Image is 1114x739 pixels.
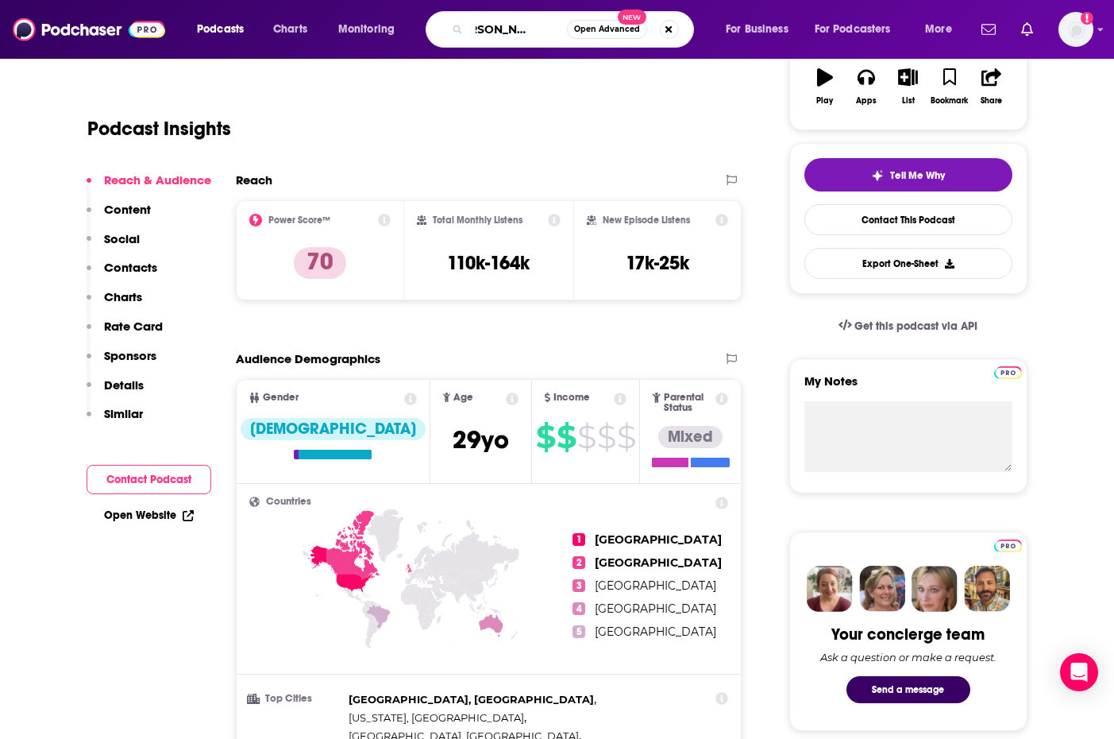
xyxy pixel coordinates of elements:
h1: Podcast Insights [87,117,231,141]
span: 2 [572,556,585,569]
div: Apps [856,96,877,106]
span: [US_STATE], [GEOGRAPHIC_DATA] [349,711,524,724]
span: 3 [572,579,585,592]
button: Open AdvancedNew [567,20,647,39]
span: Tell Me Why [890,169,945,182]
span: $ [617,424,635,450]
img: Jules Profile [912,566,958,612]
span: Income [553,393,590,403]
button: open menu [186,17,264,42]
a: Charts [263,17,317,42]
button: Reach & Audience [87,172,211,202]
h2: New Episode Listens [603,215,690,226]
svg: Add a profile image [1081,12,1093,25]
span: 4 [572,602,585,615]
div: Mixed [658,426,723,448]
span: For Business [726,18,788,41]
span: Charts [273,18,307,41]
img: Jon Profile [964,566,1010,612]
span: New [618,10,646,25]
span: 5 [572,625,585,638]
span: $ [557,424,576,450]
button: open menu [327,17,415,42]
img: tell me why sparkle [871,169,884,182]
button: Export One-Sheet [804,248,1012,279]
h2: Total Monthly Listens [433,215,522,226]
div: Your concierge team [831,625,985,644]
button: Details [87,377,144,407]
button: Bookmark [929,58,970,115]
span: , [349,709,526,727]
div: Bookmark [931,96,968,106]
h2: Reach [236,172,272,188]
button: Rate Card [87,319,163,348]
span: $ [577,424,596,450]
div: List [902,96,915,106]
p: Similar [104,406,143,421]
span: [GEOGRAPHIC_DATA] [595,532,722,547]
span: [GEOGRAPHIC_DATA] [595,602,716,616]
span: Get this podcast via API [854,319,977,333]
img: Podchaser - Follow, Share and Rate Podcasts [13,14,165,44]
span: Podcasts [197,18,244,41]
button: Social [87,231,140,261]
div: Share [981,96,1002,106]
span: For Podcasters [815,18,891,41]
h3: 17k-25k [626,251,689,275]
p: Charts [104,289,142,304]
p: 70 [294,247,346,279]
div: [DEMOGRAPHIC_DATA] [241,418,426,440]
a: Get this podcast via API [826,307,991,346]
a: Open Website [104,509,194,522]
button: List [887,58,928,115]
span: Open Advanced [574,25,640,33]
img: User Profile [1058,12,1093,47]
p: Social [104,231,140,246]
p: Details [104,377,144,393]
img: Podchaser Pro [994,366,1022,379]
span: , [349,691,596,709]
span: Parental Status [664,393,713,413]
button: Show profile menu [1058,12,1093,47]
div: Search podcasts, credits, & more... [441,11,709,48]
p: Content [104,202,151,217]
div: Ask a question or make a request. [820,651,996,664]
p: Contacts [104,260,157,275]
div: Play [816,96,833,106]
span: More [925,18,952,41]
h2: Audience Demographics [236,351,380,366]
a: Contact This Podcast [804,204,1012,235]
button: Apps [846,58,887,115]
span: [GEOGRAPHIC_DATA] [595,555,722,570]
span: Age [453,393,473,403]
button: Share [970,58,1012,115]
h3: Top Cities [249,694,342,704]
span: $ [536,424,555,450]
button: Contact Podcast [87,465,211,494]
button: tell me why sparkleTell Me Why [804,158,1012,192]
span: [GEOGRAPHIC_DATA], [GEOGRAPHIC_DATA] [349,693,594,706]
button: open menu [715,17,808,42]
h3: 110k-164k [447,251,530,275]
span: 29 yo [453,424,509,455]
button: Content [87,202,151,231]
a: Pro website [994,537,1022,552]
img: Podchaser Pro [994,540,1022,552]
button: Sponsors [87,348,156,377]
p: Sponsors [104,348,156,363]
span: 1 [572,533,585,546]
label: My Notes [804,373,1012,401]
button: open menu [914,17,972,42]
a: Pro website [994,364,1022,379]
a: Show notifications dropdown [975,16,1002,43]
p: Reach & Audience [104,172,211,188]
span: [GEOGRAPHIC_DATA] [595,578,716,593]
img: Sydney Profile [807,566,853,612]
button: open menu [804,17,914,42]
button: Play [804,58,846,115]
span: Logged in as shcarlos [1058,12,1093,47]
span: Monitoring [338,18,395,41]
a: Show notifications dropdown [1015,16,1039,43]
h2: Power Score™ [268,215,330,226]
